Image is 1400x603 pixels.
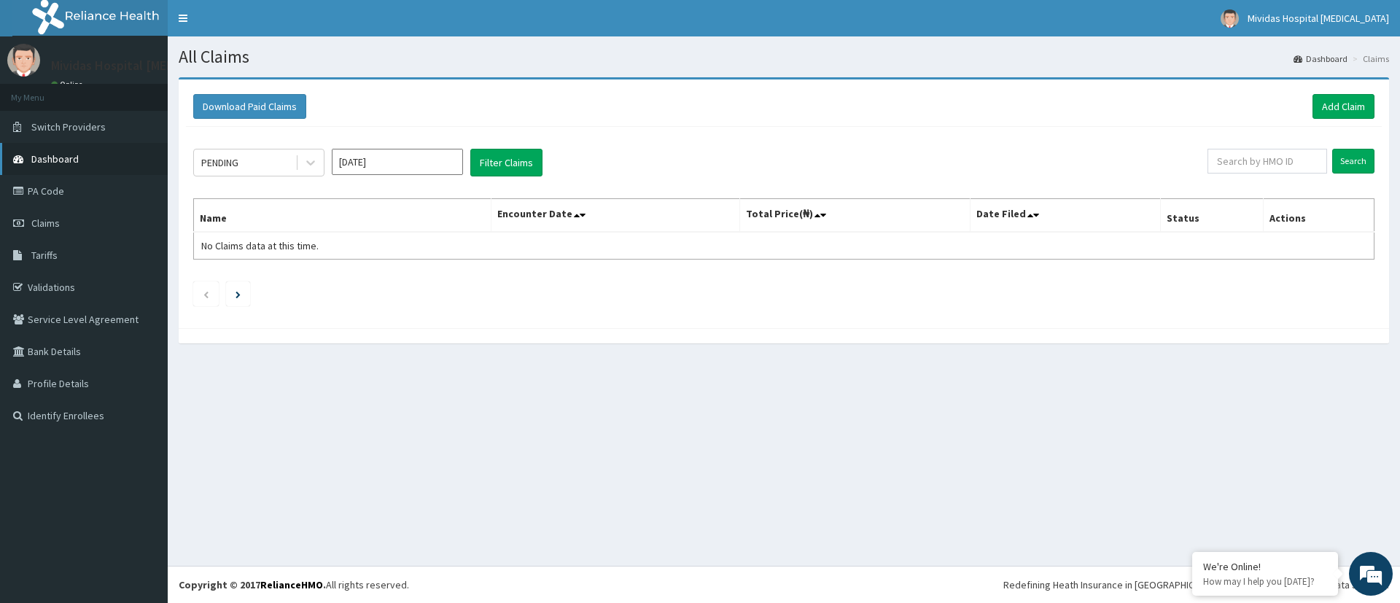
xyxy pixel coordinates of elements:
a: RelianceHMO [260,578,323,591]
span: Dashboard [31,152,79,166]
span: Switch Providers [31,120,106,133]
input: Search by HMO ID [1207,149,1327,174]
a: Previous page [203,287,209,300]
th: Status [1160,199,1263,233]
th: Total Price(₦) [739,199,970,233]
th: Date Filed [970,199,1160,233]
span: Claims [31,217,60,230]
button: Filter Claims [470,149,542,176]
a: Online [51,79,86,90]
a: Add Claim [1312,94,1374,119]
li: Claims [1349,52,1389,65]
a: Dashboard [1294,52,1347,65]
h1: All Claims [179,47,1389,66]
th: Name [194,199,491,233]
th: Encounter Date [491,199,739,233]
a: Next page [236,287,241,300]
img: User Image [1221,9,1239,28]
div: PENDING [201,155,238,170]
button: Download Paid Claims [193,94,306,119]
p: How may I help you today? [1203,575,1327,588]
span: No Claims data at this time. [201,239,319,252]
input: Search [1332,149,1374,174]
span: Tariffs [31,249,58,262]
div: Redefining Heath Insurance in [GEOGRAPHIC_DATA] using Telemedicine and Data Science! [1003,577,1389,592]
p: Mividas Hospital [MEDICAL_DATA] [51,59,241,72]
input: Select Month and Year [332,149,463,175]
strong: Copyright © 2017 . [179,578,326,591]
th: Actions [1263,199,1374,233]
footer: All rights reserved. [168,566,1400,603]
div: We're Online! [1203,560,1327,573]
span: Mividas Hospital [MEDICAL_DATA] [1248,12,1389,25]
img: User Image [7,44,40,77]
